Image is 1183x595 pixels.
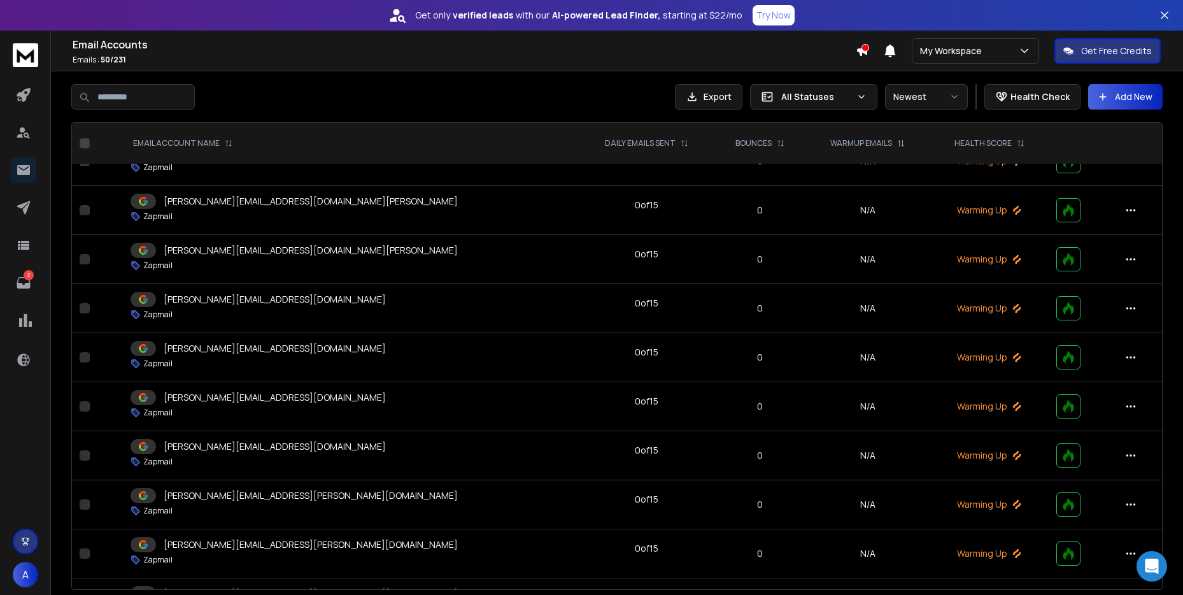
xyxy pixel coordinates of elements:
[635,297,658,310] div: 0 of 15
[722,253,798,266] p: 0
[1010,90,1070,103] p: Health Check
[722,498,798,511] p: 0
[805,186,930,235] td: N/A
[415,9,742,22] p: Get only with our starting at $22/mo
[938,302,1041,315] p: Warming Up
[143,359,173,369] p: Zapmail
[938,253,1041,266] p: Warming Up
[938,204,1041,217] p: Warming Up
[143,555,173,565] p: Zapmail
[805,235,930,284] td: N/A
[635,248,658,261] div: 0 of 15
[805,284,930,333] td: N/A
[1088,84,1163,110] button: Add New
[101,54,126,65] span: 50 / 231
[164,440,386,453] p: [PERSON_NAME][EMAIL_ADDRESS][DOMAIN_NAME]
[164,391,386,404] p: [PERSON_NAME][EMAIL_ADDRESS][DOMAIN_NAME]
[13,562,38,587] button: A
[635,346,658,359] div: 0 of 15
[938,351,1041,364] p: Warming Up
[1054,38,1161,64] button: Get Free Credits
[722,204,798,217] p: 0
[143,506,173,516] p: Zapmail
[722,400,798,413] p: 0
[143,261,173,271] p: Zapmail
[164,293,386,306] p: [PERSON_NAME][EMAIL_ADDRESS][DOMAIN_NAME]
[805,480,930,529] td: N/A
[722,351,798,364] p: 0
[885,84,968,110] button: Newest
[1081,45,1152,57] p: Get Free Credits
[143,162,173,173] p: Zapmail
[143,408,173,418] p: Zapmail
[13,43,38,67] img: logo
[635,542,658,555] div: 0 of 15
[164,538,458,551] p: [PERSON_NAME][EMAIL_ADDRESS][PERSON_NAME][DOMAIN_NAME]
[722,302,798,315] p: 0
[133,138,232,148] div: EMAIL ACCOUNT NAME
[635,444,658,457] div: 0 of 15
[984,84,1080,110] button: Health Check
[73,37,856,52] h1: Email Accounts
[635,493,658,506] div: 0 of 15
[920,45,987,57] p: My Workspace
[164,489,458,502] p: [PERSON_NAME][EMAIL_ADDRESS][PERSON_NAME][DOMAIN_NAME]
[143,457,173,467] p: Zapmail
[73,55,856,65] p: Emails :
[24,270,34,280] p: 2
[722,449,798,462] p: 0
[753,5,795,25] button: Try Now
[954,138,1012,148] p: HEALTH SCORE
[164,342,386,355] p: [PERSON_NAME][EMAIL_ADDRESS][DOMAIN_NAME]
[453,9,513,22] strong: verified leads
[805,382,930,431] td: N/A
[781,90,851,103] p: All Statuses
[675,84,742,110] button: Export
[938,498,1041,511] p: Warming Up
[938,547,1041,560] p: Warming Up
[938,449,1041,462] p: Warming Up
[722,547,798,560] p: 0
[164,195,458,208] p: [PERSON_NAME][EMAIL_ADDRESS][DOMAIN_NAME][PERSON_NAME]
[805,529,930,578] td: N/A
[805,333,930,382] td: N/A
[552,9,660,22] strong: AI-powered Lead Finder,
[830,138,892,148] p: WARMUP EMAILS
[735,138,772,148] p: BOUNCES
[635,199,658,211] div: 0 of 15
[635,395,658,408] div: 0 of 15
[143,310,173,320] p: Zapmail
[756,9,791,22] p: Try Now
[143,211,173,222] p: Zapmail
[805,431,930,480] td: N/A
[1137,551,1167,582] div: Open Intercom Messenger
[938,400,1041,413] p: Warming Up
[164,244,458,257] p: [PERSON_NAME][EMAIL_ADDRESS][DOMAIN_NAME][PERSON_NAME]
[11,270,36,296] a: 2
[605,138,676,148] p: DAILY EMAILS SENT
